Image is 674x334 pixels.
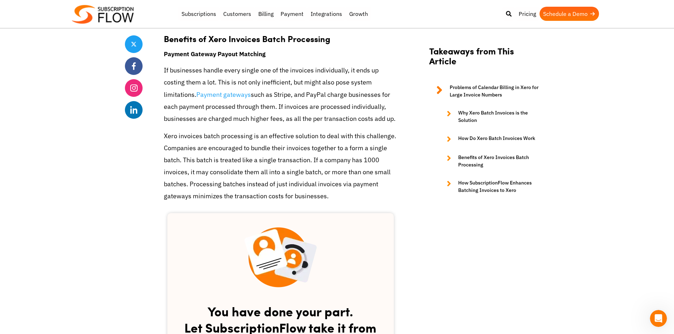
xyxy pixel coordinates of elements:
a: Subscriptions [178,7,220,21]
img: Subscriptionflow [72,5,134,24]
h2: Takeaways from This Article [429,46,542,73]
a: Benefits of Xero Invoices Batch Processing [440,154,542,169]
a: Integrations [307,7,346,21]
strong: Payment Gateway Payout Matching [164,50,265,58]
a: Payment [277,7,307,21]
p: If businesses handle every single one of the invoices individually, it ends up costing them a lot... [164,64,397,125]
a: How Do Xero Batch Invoices Work [440,135,542,143]
iframe: Intercom live chat [650,310,667,327]
h3: Benefits of Xero Invoices Batch Processing [164,26,397,44]
a: Customers [220,7,255,21]
a: Problems of Calendar Billing in Xero for Large Invoice Numbers [429,84,542,99]
a: Payment gateways [196,90,251,99]
a: Growth [346,7,371,21]
a: Pricing [515,7,540,21]
a: Billing [255,7,277,21]
a: Why Xero Batch Invoices is the Solution [440,109,542,124]
a: How SubscriptionFlow Enhances Batching Invoices to Xero [440,179,542,194]
img: blog-inner scetion [244,227,317,287]
p: Xero invoices batch processing is an effective solution to deal with this challenge. Companies ar... [164,130,397,203]
a: Schedule a Demo [540,7,599,21]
